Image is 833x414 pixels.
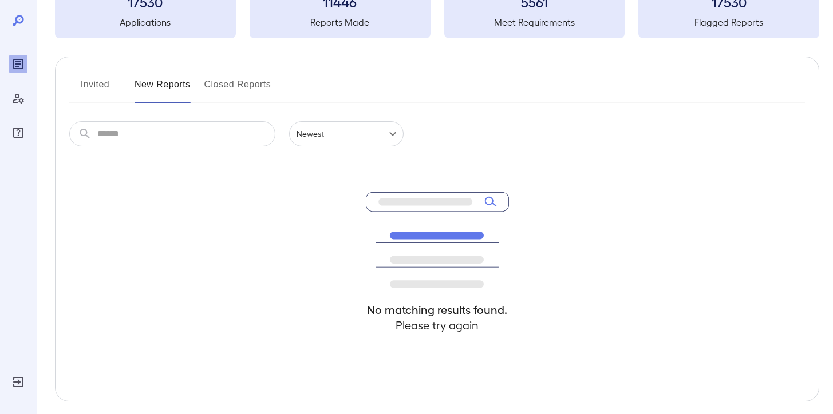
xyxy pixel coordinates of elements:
[444,15,625,29] h5: Meet Requirements
[366,317,509,333] h4: Please try again
[69,75,121,103] button: Invited
[250,15,431,29] h5: Reports Made
[366,302,509,317] h4: No matching results found.
[135,75,191,103] button: New Reports
[289,121,404,146] div: Newest
[9,124,27,142] div: FAQ
[204,75,271,103] button: Closed Reports
[9,373,27,391] div: Log Out
[9,89,27,108] div: Manage Users
[638,15,819,29] h5: Flagged Reports
[55,15,236,29] h5: Applications
[9,55,27,73] div: Reports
